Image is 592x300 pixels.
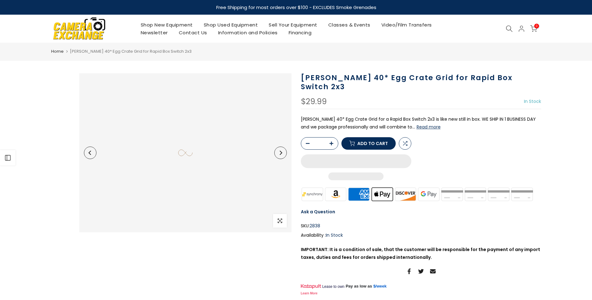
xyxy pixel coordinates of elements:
img: paypal [464,186,487,202]
div: $29.99 [301,98,327,106]
span: [PERSON_NAME] 40* Egg Crate Grid for Rapid Box Switch 2x3 [70,48,192,54]
a: Home [51,48,64,55]
h1: [PERSON_NAME] 40* Egg Crate Grid for Rapid Box Switch 2x3 [301,73,541,91]
a: Video/Film Transfers [376,21,437,29]
img: apple pay [370,186,394,202]
button: Previous [84,147,96,159]
img: american express [347,186,371,202]
a: Shop New Equipment [135,21,198,29]
button: Read more [417,124,441,130]
a: Sell Your Equipment [263,21,323,29]
a: $/week [373,283,387,289]
span: 2838 [310,222,320,230]
span: Lease to own [322,284,344,289]
span: Add to cart [357,141,388,146]
img: discover [394,186,417,202]
a: Shop Used Equipment [198,21,263,29]
a: Classes & Events [323,21,376,29]
a: Learn More [301,292,318,295]
p: [PERSON_NAME] 40* Egg Crate Grid for a Rapid Box Switch 2x3 is like new still in box. WE SHIP IN ... [301,115,541,131]
span: In Stock [524,98,541,104]
button: Next [274,147,287,159]
div: Availability : [301,231,541,239]
img: shopify pay [487,186,511,202]
span: Pay as low as [346,283,372,289]
a: Share on Facebook [406,268,412,275]
img: amazon payments [324,186,347,202]
img: visa [510,186,534,202]
img: synchrony [301,186,324,202]
img: google pay [417,186,441,202]
a: Information and Policies [213,29,283,36]
span: In Stock [326,232,343,238]
div: SKU: [301,222,541,230]
a: Ask a Question [301,209,335,215]
a: Contact Us [173,29,213,36]
a: 0 [530,25,537,32]
a: Share on Twitter [418,268,424,275]
button: Add to cart [341,137,396,150]
a: Financing [283,29,317,36]
img: master [440,186,464,202]
a: Newsletter [135,29,173,36]
strong: Free Shipping for most orders over $100 - EXCLUDES Smoke Grenades [216,4,376,11]
span: 0 [534,24,539,28]
a: Share on Email [430,268,436,275]
strong: IMPORTANT: It is a condition of sale, that the customer will be responsible for the payment of an... [301,246,540,260]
